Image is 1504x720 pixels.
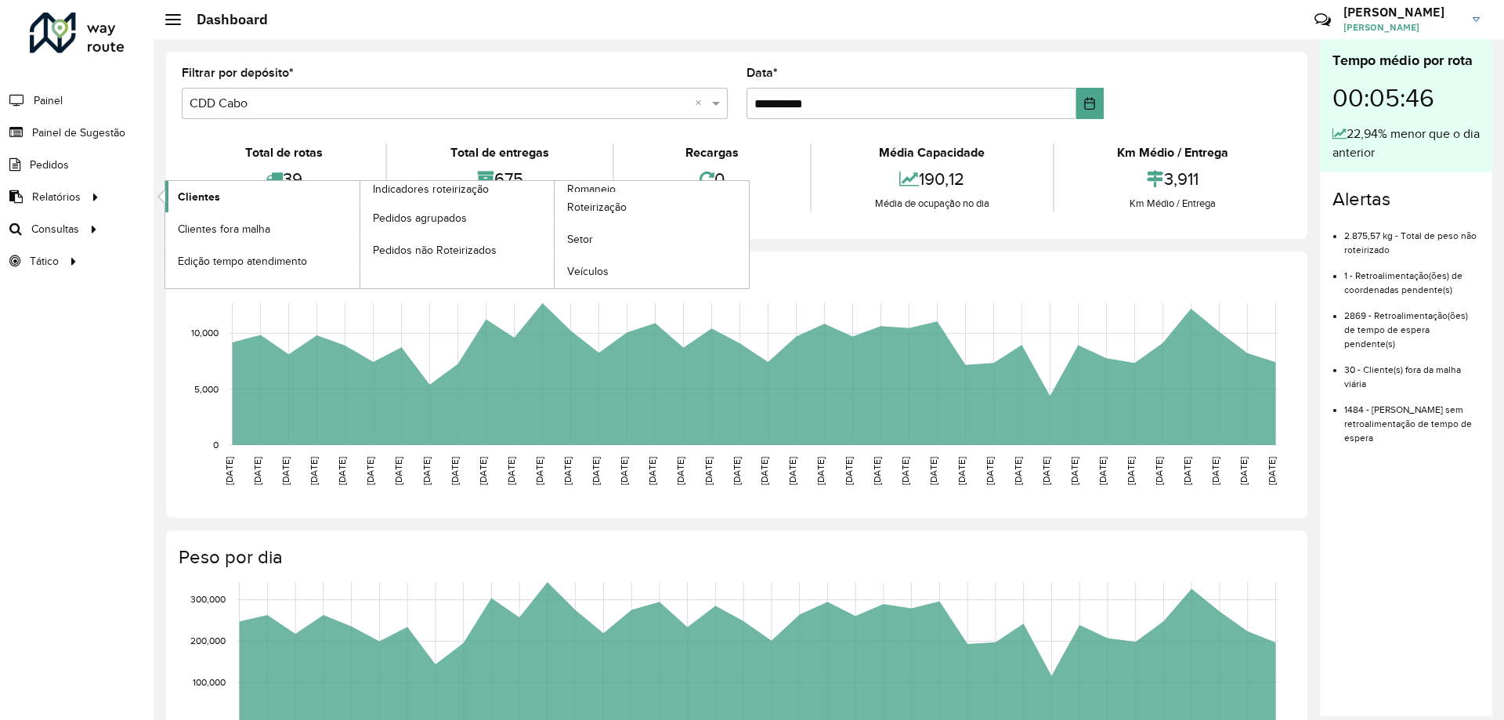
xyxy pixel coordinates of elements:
div: 3,911 [1058,162,1288,196]
text: [DATE] [759,457,769,485]
text: [DATE] [844,457,854,485]
span: Pedidos não Roteirizados [373,242,497,259]
button: Choose Date [1076,88,1104,119]
h3: [PERSON_NAME] [1343,5,1461,20]
text: [DATE] [956,457,967,485]
div: Média de ocupação no dia [815,196,1048,212]
text: [DATE] [1154,457,1164,485]
a: Clientes [165,181,360,212]
text: [DATE] [1238,457,1249,485]
span: Clientes [178,189,220,205]
label: Filtrar por depósito [182,63,294,82]
div: Média Capacidade [815,143,1048,162]
text: [DATE] [252,457,262,485]
div: Km Médio / Entrega [1058,143,1288,162]
h2: Dashboard [181,11,268,28]
text: [DATE] [224,457,234,485]
text: 10,000 [191,328,219,338]
div: 190,12 [815,162,1048,196]
div: Tempo médio por rota [1332,50,1480,71]
a: Veículos [555,256,749,288]
text: [DATE] [1013,457,1023,485]
text: [DATE] [619,457,629,485]
text: [DATE] [309,457,319,485]
div: 00:05:46 [1332,71,1480,125]
text: [DATE] [815,457,826,485]
a: Edição tempo atendimento [165,245,360,277]
a: Pedidos agrupados [360,202,555,233]
li: 1 - Retroalimentação(ões) de coordenadas pendente(s) [1344,257,1480,297]
text: [DATE] [703,457,714,485]
span: Consultas [31,221,79,237]
span: Painel de Sugestão [32,125,125,141]
text: [DATE] [1210,457,1220,485]
li: 2.875,57 kg - Total de peso não roteirizado [1344,217,1480,257]
text: [DATE] [1267,457,1277,485]
span: Roteirização [567,199,627,215]
span: Romaneio [567,181,616,197]
text: [DATE] [1097,457,1108,485]
span: Indicadores roteirização [373,181,489,197]
text: [DATE] [787,457,797,485]
span: Pedidos agrupados [373,210,467,226]
text: [DATE] [337,457,347,485]
a: Setor [555,224,749,255]
text: 5,000 [194,384,219,394]
text: [DATE] [872,457,882,485]
text: [DATE] [562,457,573,485]
text: 0 [213,440,219,450]
text: [DATE] [478,457,488,485]
div: Km Médio / Entrega [1058,196,1288,212]
span: Relatórios [32,189,81,205]
span: Tático [30,253,59,270]
text: 200,000 [190,635,226,646]
div: Recargas [618,143,806,162]
h4: Alertas [1332,188,1480,211]
text: [DATE] [365,457,375,485]
li: 30 - Cliente(s) fora da malha viária [1344,351,1480,391]
a: Contato Rápido [1306,3,1339,37]
text: [DATE] [393,457,403,485]
text: [DATE] [450,457,460,485]
text: [DATE] [900,457,910,485]
text: [DATE] [1069,457,1079,485]
a: Roteirização [555,192,749,223]
text: [DATE] [534,457,544,485]
li: 1484 - [PERSON_NAME] sem retroalimentação de tempo de espera [1344,391,1480,445]
text: [DATE] [591,457,601,485]
a: Clientes fora malha [165,213,360,244]
text: [DATE] [928,457,938,485]
text: [DATE] [647,457,657,485]
div: Total de rotas [186,143,381,162]
text: [DATE] [1182,457,1192,485]
div: 675 [391,162,608,196]
h4: Peso por dia [179,546,1292,569]
a: Pedidos não Roteirizados [360,234,555,266]
text: 300,000 [190,595,226,605]
li: 2869 - Retroalimentação(ões) de tempo de espera pendente(s) [1344,297,1480,351]
div: 0 [618,162,806,196]
span: [PERSON_NAME] [1343,20,1461,34]
span: Clear all [695,94,708,113]
a: Indicadores roteirização [165,181,555,288]
span: Painel [34,92,63,109]
span: Veículos [567,263,609,280]
text: [DATE] [1126,457,1136,485]
div: 39 [186,162,381,196]
span: Setor [567,231,593,248]
text: [DATE] [421,457,432,485]
text: [DATE] [732,457,742,485]
text: [DATE] [280,457,291,485]
text: [DATE] [506,457,516,485]
a: Romaneio [360,181,750,288]
text: [DATE] [1041,457,1051,485]
span: Clientes fora malha [178,221,270,237]
label: Data [747,63,778,82]
span: Edição tempo atendimento [178,253,307,270]
span: Pedidos [30,157,69,173]
text: [DATE] [985,457,995,485]
text: [DATE] [675,457,685,485]
text: 100,000 [193,677,226,687]
div: 22,94% menor que o dia anterior [1332,125,1480,162]
div: Total de entregas [391,143,608,162]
